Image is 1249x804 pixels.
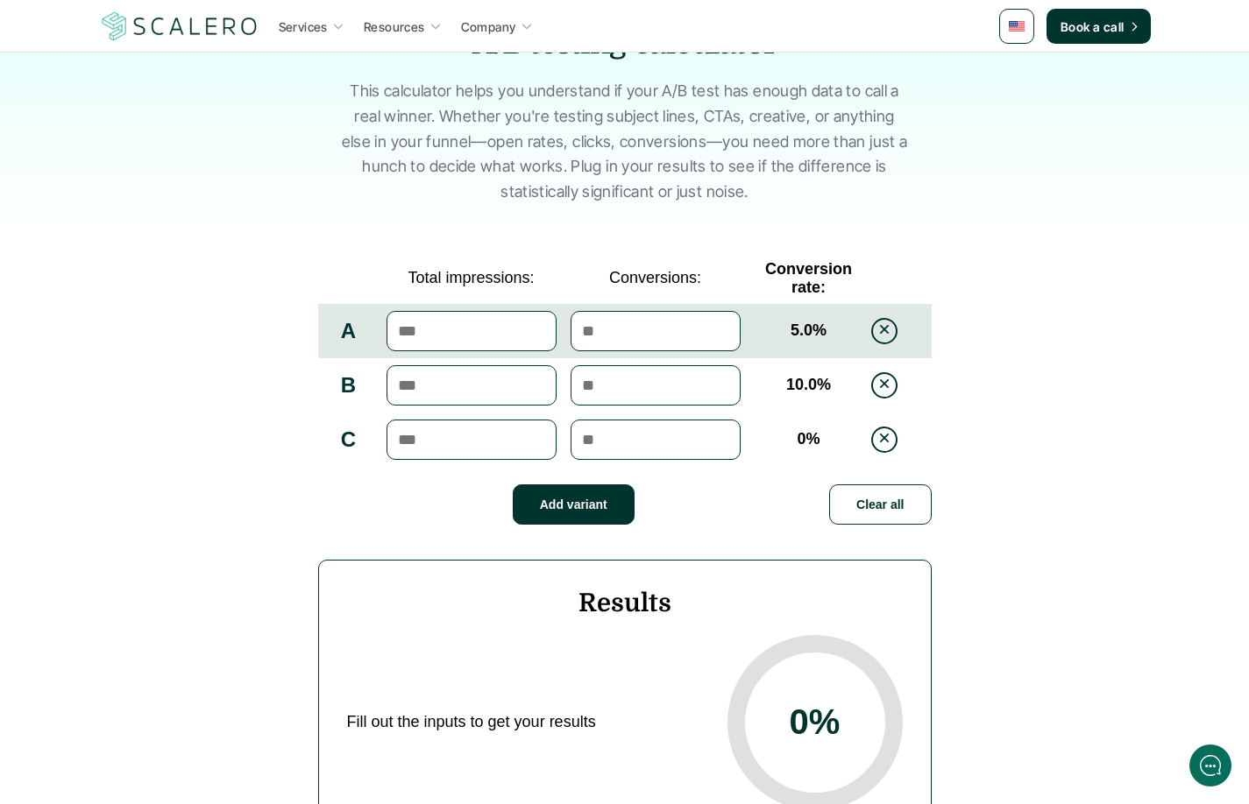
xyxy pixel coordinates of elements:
[318,413,380,467] td: C
[99,11,260,42] a: Scalero company logo
[26,116,324,201] h2: Let us know if we can help with lifecycle marketing.
[829,484,931,525] button: Clear all
[113,243,210,257] span: New conversation
[1061,18,1125,36] p: Book a call
[347,589,903,617] h4: Results
[748,358,870,413] td: 10.0 %
[99,10,260,43] img: Scalero company logo
[347,713,703,731] span: Fill out the inputs to get your results
[461,18,516,36] p: Company
[26,85,324,113] h1: Hi! Welcome to Scalero.
[790,702,841,742] span: 0 %
[1047,9,1151,44] a: Book a call
[564,253,748,304] td: Conversions:
[748,304,870,358] td: 5.0 %
[146,612,222,624] span: We run on Gist
[279,18,328,36] p: Services
[1189,744,1231,786] iframe: gist-messenger-bubble-iframe
[748,253,870,304] td: Conversion rate:
[318,358,380,413] td: B
[318,304,380,358] td: A
[748,413,870,467] td: 0 %
[27,232,323,267] button: New conversation
[380,253,564,304] td: Total impressions:
[364,18,425,36] p: Resources
[340,79,910,205] p: This calculator helps you understand if your A/B test has enough data to call a real winner. Whet...
[513,484,635,525] button: Add variant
